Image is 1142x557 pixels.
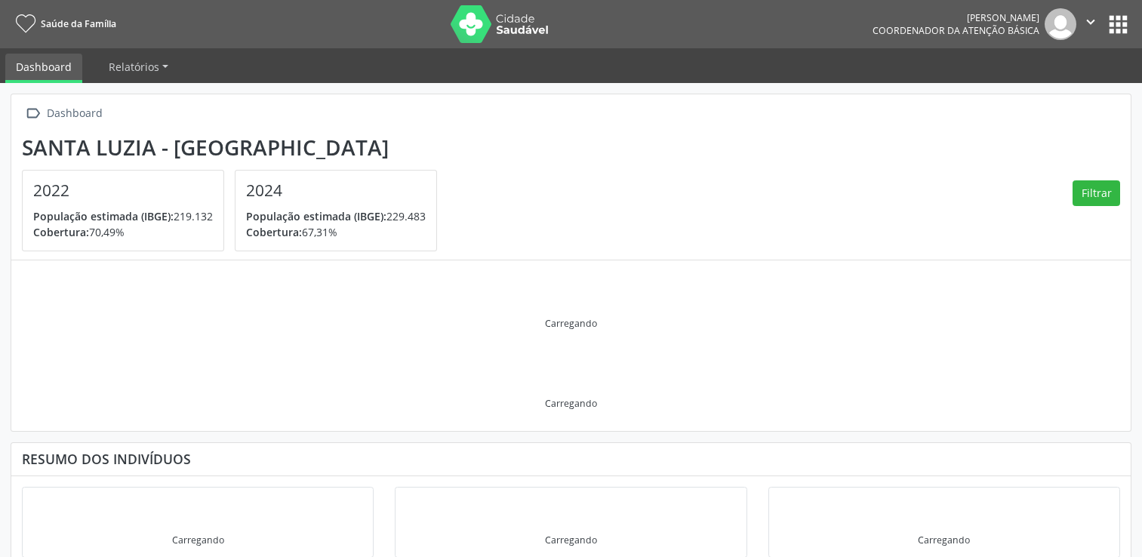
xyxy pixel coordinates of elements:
span: Cobertura: [33,225,89,239]
button:  [1076,8,1105,40]
span: População estimada (IBGE): [33,209,174,223]
p: 219.132 [33,208,213,224]
h4: 2024 [246,181,426,200]
div: [PERSON_NAME] [873,11,1039,24]
span: Relatórios [109,60,159,74]
i:  [1082,14,1099,30]
div: Carregando [545,534,597,546]
img: img [1045,8,1076,40]
span: Cobertura: [246,225,302,239]
div: Carregando [172,534,224,546]
span: População estimada (IBGE): [246,209,386,223]
p: 67,31% [246,224,426,240]
div: Carregando [545,317,597,330]
a: Saúde da Família [11,11,116,36]
div: Carregando [545,397,597,410]
a:  Dashboard [22,103,105,125]
span: Coordenador da Atenção Básica [873,24,1039,37]
i:  [22,103,44,125]
a: Dashboard [5,54,82,83]
div: Resumo dos indivíduos [22,451,1120,467]
button: apps [1105,11,1131,38]
div: Carregando [918,534,970,546]
a: Relatórios [98,54,179,80]
h4: 2022 [33,181,213,200]
div: Santa Luzia - [GEOGRAPHIC_DATA] [22,135,448,160]
div: Dashboard [44,103,105,125]
span: Saúde da Família [41,17,116,30]
button: Filtrar [1073,180,1120,206]
p: 70,49% [33,224,213,240]
p: 229.483 [246,208,426,224]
